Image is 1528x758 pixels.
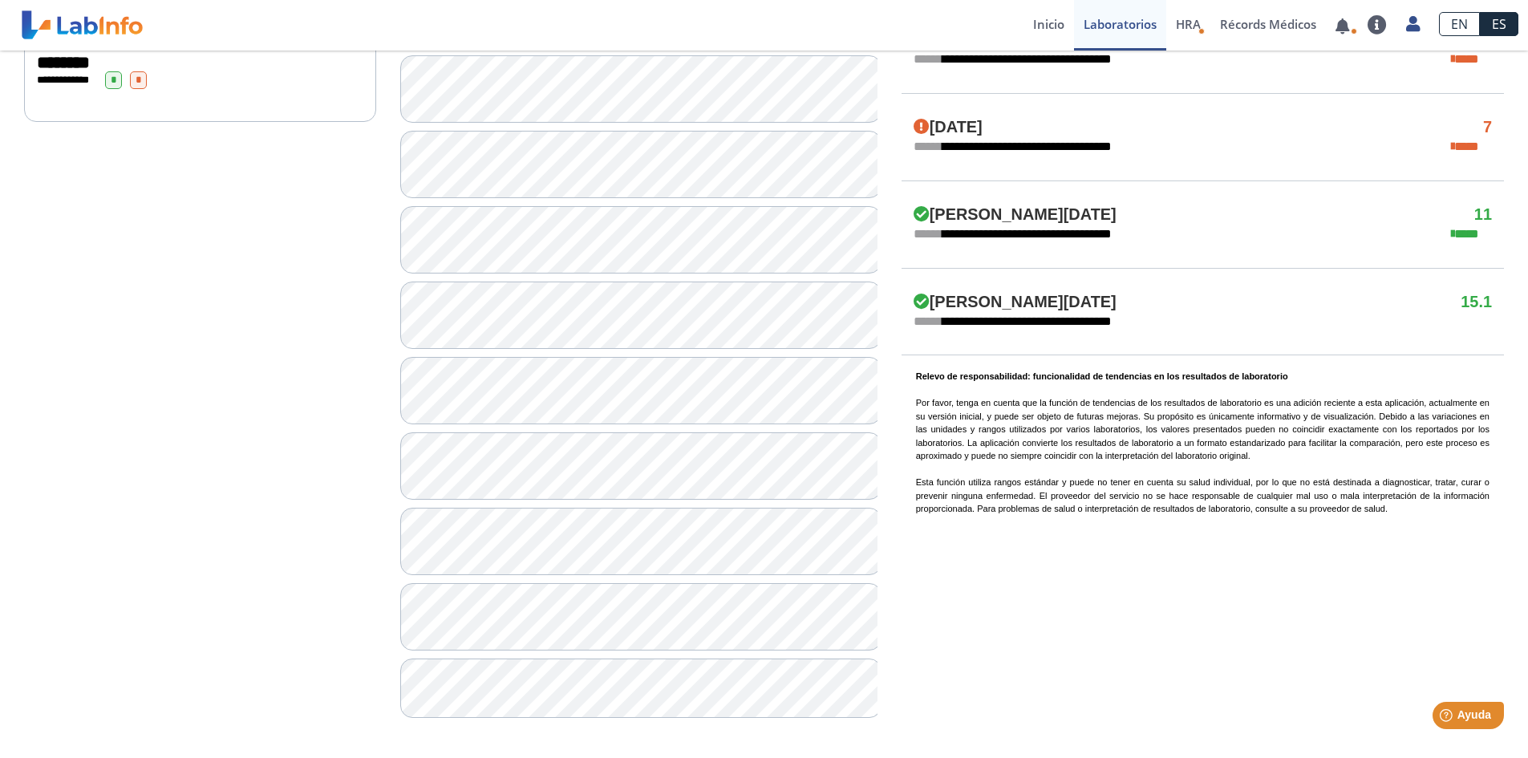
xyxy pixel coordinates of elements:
[1483,118,1492,137] h4: 7
[916,370,1489,516] p: Por favor, tenga en cuenta que la función de tendencias de los resultados de laboratorio es una a...
[916,371,1288,381] b: Relevo de responsabilidad: funcionalidad de tendencias en los resultados de laboratorio
[1474,205,1492,225] h4: 11
[1461,293,1492,312] h4: 15.1
[1480,12,1518,36] a: ES
[914,118,983,137] h4: [DATE]
[1385,695,1510,740] iframe: Help widget launcher
[1439,12,1480,36] a: EN
[914,293,1117,312] h4: [PERSON_NAME][DATE]
[914,205,1117,225] h4: [PERSON_NAME][DATE]
[1176,16,1201,32] span: HRA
